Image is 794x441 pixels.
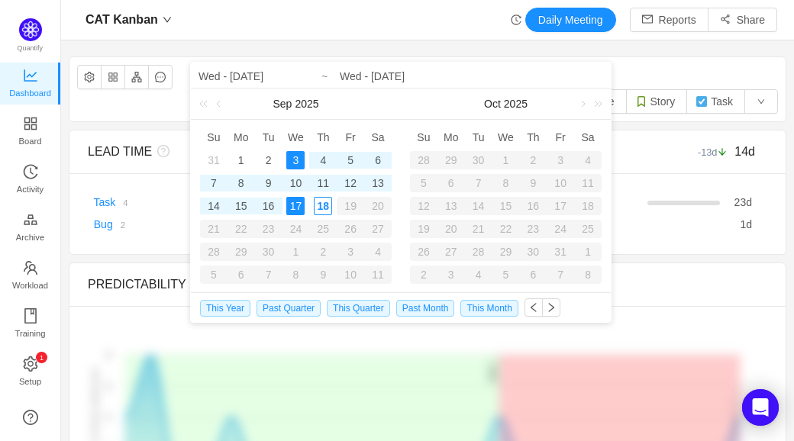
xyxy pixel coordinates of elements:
[337,243,364,261] div: 3
[152,145,169,157] i: icon: question-circle
[340,67,603,85] input: End date
[121,220,125,230] small: 2
[124,65,149,89] button: icon: apartment
[547,174,574,192] div: 10
[23,356,38,372] i: icon: setting
[123,198,127,208] small: 4
[410,217,437,240] td: October 19, 2025
[228,130,255,144] span: Mo
[309,149,337,172] td: September 4, 2025
[437,220,465,238] div: 20
[574,174,602,192] div: 11
[734,196,752,208] span: d
[574,243,602,261] div: 1
[492,126,520,149] th: Wed
[630,8,708,32] button: icon: mailReports
[282,149,310,172] td: September 3, 2025
[314,151,332,169] div: 4
[228,266,255,284] div: 6
[255,130,282,144] span: Tu
[492,220,520,238] div: 22
[410,263,437,286] td: November 2, 2025
[519,220,547,238] div: 23
[574,195,602,217] td: October 18, 2025
[492,195,520,217] td: October 15, 2025
[88,145,152,158] span: LEAD TIME
[364,220,392,238] div: 27
[23,308,38,324] i: icon: book
[337,220,364,238] div: 26
[574,240,602,263] td: November 1, 2025
[228,243,255,261] div: 29
[255,263,282,286] td: October 7, 2025
[364,266,392,284] div: 11
[547,217,574,240] td: October 24, 2025
[492,240,520,263] td: October 29, 2025
[744,89,778,114] button: icon: down
[519,149,547,172] td: October 2, 2025
[696,95,708,108] img: 10318
[547,151,574,169] div: 3
[574,151,602,169] div: 4
[337,195,364,217] td: September 19, 2025
[574,172,602,195] td: October 11, 2025
[163,15,172,24] i: icon: down
[260,151,278,169] div: 2
[410,195,437,217] td: October 12, 2025
[213,89,227,119] a: Previous month (PageUp)
[740,218,752,230] span: d
[115,196,127,208] a: 4
[337,263,364,286] td: October 10, 2025
[282,195,310,217] td: September 17, 2025
[364,197,392,215] div: 20
[437,263,465,286] td: November 3, 2025
[337,217,364,240] td: September 26, 2025
[410,220,437,238] div: 19
[309,172,337,195] td: September 11, 2025
[437,172,465,195] td: October 6, 2025
[410,126,437,149] th: Sun
[282,130,310,144] span: We
[309,220,337,238] div: 25
[341,174,360,192] div: 12
[23,68,38,83] i: icon: line-chart
[309,195,337,217] td: September 18, 2025
[200,126,228,149] th: Sun
[437,174,465,192] div: 6
[742,389,779,426] div: Open Intercom Messenger
[519,172,547,195] td: October 9, 2025
[519,243,547,261] div: 30
[547,130,574,144] span: Fr
[9,78,51,108] span: Dashboard
[309,217,337,240] td: September 25, 2025
[740,218,746,230] span: 1
[465,174,492,192] div: 7
[519,263,547,286] td: November 6, 2025
[337,149,364,172] td: September 5, 2025
[282,220,310,238] div: 24
[519,174,547,192] div: 9
[39,352,43,363] p: 1
[282,263,310,286] td: October 8, 2025
[575,89,589,119] a: Next month (PageDown)
[492,263,520,286] td: November 5, 2025
[228,195,255,217] td: September 15, 2025
[437,149,465,172] td: September 29, 2025
[23,69,38,99] a: Dashboard
[200,195,228,217] td: September 14, 2025
[547,243,574,261] div: 31
[255,243,282,261] div: 30
[16,222,44,253] span: Archive
[574,149,602,172] td: October 4, 2025
[364,149,392,172] td: September 6, 2025
[547,172,574,195] td: October 10, 2025
[198,67,393,85] input: Start date
[200,217,228,240] td: September 21, 2025
[547,195,574,217] td: October 17, 2025
[23,261,38,291] a: Workload
[228,240,255,263] td: September 29, 2025
[465,130,492,144] span: Tu
[200,266,228,284] div: 5
[410,151,437,169] div: 28
[19,18,42,41] img: Quantify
